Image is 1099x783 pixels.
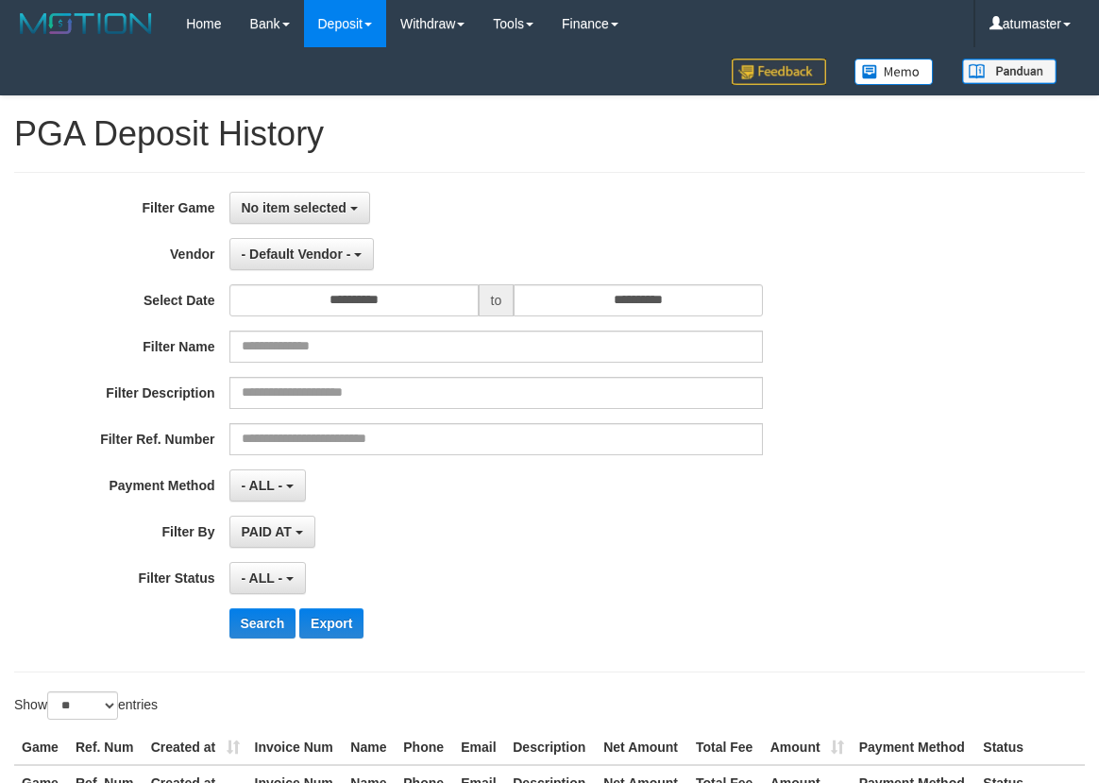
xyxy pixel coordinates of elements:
span: - Default Vendor - [242,247,351,262]
th: Amount [763,730,852,765]
th: Created at [144,730,247,765]
th: Name [343,730,396,765]
th: Status [975,730,1085,765]
button: - Default Vendor - [229,238,375,270]
span: - ALL - [242,478,283,493]
th: Ref. Num [68,730,144,765]
span: to [479,284,515,316]
th: Total Fee [688,730,763,765]
label: Show entries [14,691,158,720]
button: PAID AT [229,516,315,548]
h1: PGA Deposit History [14,115,1085,153]
th: Net Amount [596,730,688,765]
img: MOTION_logo.png [14,9,158,38]
img: panduan.png [962,59,1057,84]
button: - ALL - [229,562,306,594]
span: No item selected [242,200,347,215]
th: Phone [396,730,453,765]
button: Export [299,608,364,638]
span: - ALL - [242,570,283,586]
img: Button%20Memo.svg [854,59,934,85]
th: Email [453,730,505,765]
img: Feedback.jpg [732,59,826,85]
th: Invoice Num [247,730,344,765]
button: - ALL - [229,469,306,502]
button: Search [229,608,296,638]
th: Payment Method [852,730,976,765]
th: Description [505,730,596,765]
button: No item selected [229,192,370,224]
select: Showentries [47,691,118,720]
th: Game [14,730,68,765]
span: PAID AT [242,524,292,539]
